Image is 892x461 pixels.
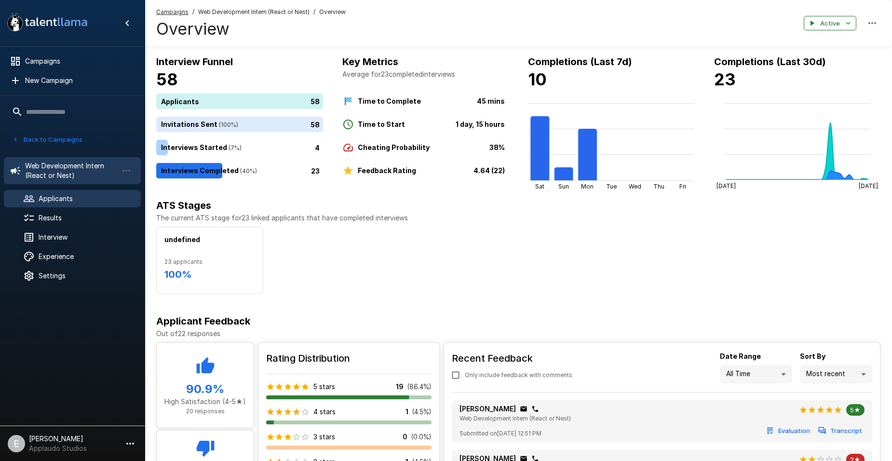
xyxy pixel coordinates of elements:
[198,7,310,17] span: Web Development Intern (React or Nest)
[859,182,878,190] tspan: [DATE]
[473,166,505,175] b: 4.64 (22)
[465,370,572,380] span: Only include feedback with comments
[558,183,569,190] tspan: Sun
[714,56,826,68] b: Completions (Last 30d)
[720,352,761,360] b: Date Range
[653,183,664,190] tspan: Thu
[456,120,505,128] b: 1 day, 15 hours
[396,382,404,392] p: 19
[313,7,315,17] span: /
[581,183,594,190] tspan: Mon
[716,182,736,190] tspan: [DATE]
[164,381,246,397] h5: 90.9 %
[679,183,686,190] tspan: Fri
[358,166,416,175] b: Feedback Rating
[342,56,398,68] b: Key Metrics
[804,16,856,31] button: Active
[319,7,346,17] span: Overview
[192,7,194,17] span: /
[460,404,516,414] p: [PERSON_NAME]
[460,429,541,438] span: Submitted on [DATE] 12:51 PM
[313,432,335,442] p: 3 stars
[164,267,255,282] h6: 100 %
[528,69,547,89] b: 10
[800,365,872,383] div: Most recent
[403,432,407,442] p: 0
[358,120,405,128] b: Time to Start
[313,382,335,392] p: 5 stars
[315,142,320,152] p: 4
[156,200,211,211] b: ATS Stages
[629,183,641,190] tspan: Wed
[311,96,320,106] p: 58
[520,405,527,413] div: Click to copy
[407,382,432,392] p: ( 86.4 %)
[358,143,430,151] b: Cheating Probability
[489,143,505,151] b: 38%
[800,352,825,360] b: Sort By
[186,407,225,415] span: 20 responses
[156,69,178,89] b: 58
[164,257,255,267] span: 23 applicants
[156,213,880,223] p: The current ATS stage for 23 linked applicants that have completed interviews
[411,432,432,442] p: ( 0.0 %)
[266,351,432,366] h6: Rating Distribution
[358,97,421,105] b: Time to Complete
[531,405,539,413] div: Click to copy
[528,56,632,68] b: Completions (Last 7d)
[452,351,580,366] h6: Recent Feedback
[342,69,509,79] p: Average for 23 completed interviews
[606,183,617,190] tspan: Tue
[313,407,336,417] p: 4 stars
[156,329,880,339] p: Out of 22 responses
[164,235,200,244] b: undefined
[156,8,189,15] u: Campaigns
[764,423,812,438] button: Evaluation
[714,69,736,89] b: 23
[156,56,233,68] b: Interview Funnel
[816,423,865,438] button: Transcript
[164,397,246,407] p: High Satisfaction (4-5★)
[412,407,432,417] p: ( 4.5 %)
[405,407,408,417] p: 1
[535,183,544,190] tspan: Sat
[156,315,250,327] b: Applicant Feedback
[460,415,571,422] span: Web Development Intern (React or Nest)
[720,365,792,383] div: All Time
[477,97,505,105] b: 45 mins
[311,119,320,129] p: 58
[156,19,346,39] h4: Overview
[311,165,320,176] p: 23
[846,406,865,414] span: 5★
